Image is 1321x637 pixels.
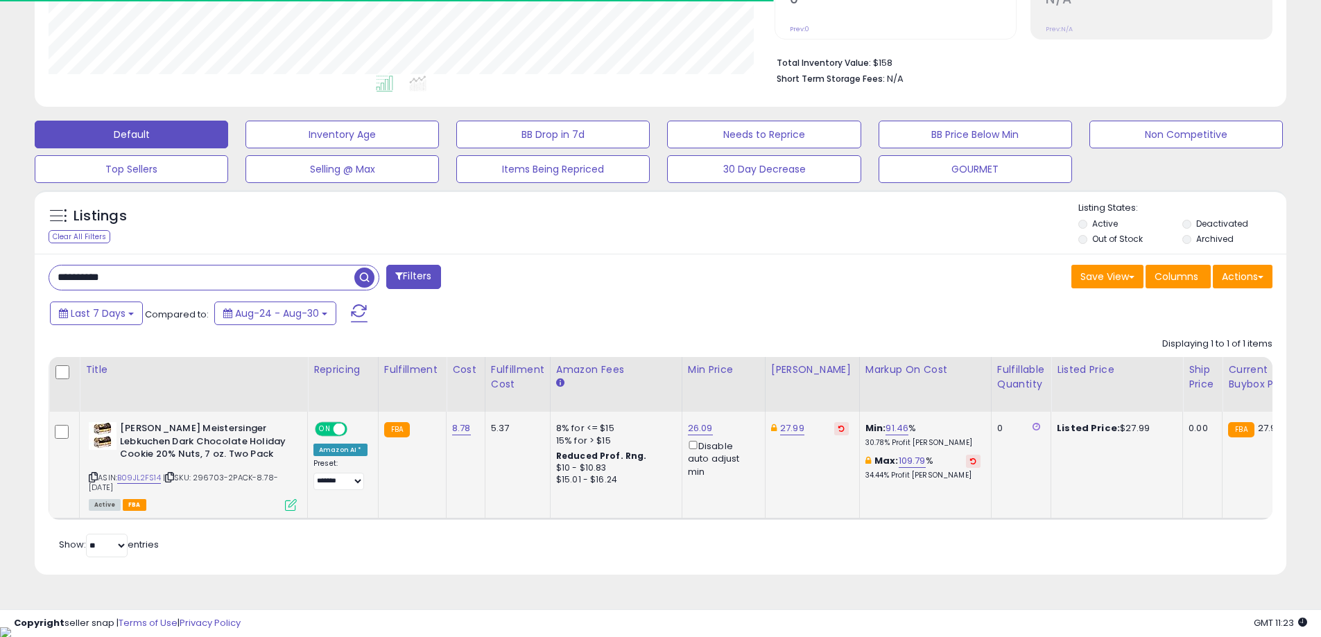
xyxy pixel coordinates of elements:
div: 5.37 [491,422,539,435]
span: N/A [887,72,904,85]
button: Items Being Repriced [456,155,650,183]
div: Ship Price [1189,363,1216,392]
button: Inventory Age [245,121,439,148]
div: Markup on Cost [865,363,985,377]
div: Amazon Fees [556,363,676,377]
label: Archived [1196,233,1234,245]
b: Short Term Storage Fees: [777,73,885,85]
span: Aug-24 - Aug-30 [235,306,319,320]
span: FBA [123,499,146,511]
a: Terms of Use [119,616,178,629]
button: Save View [1071,265,1143,288]
span: OFF [345,424,368,435]
button: BB Drop in 7d [456,121,650,148]
div: Clear All Filters [49,230,110,243]
h5: Listings [74,207,127,226]
div: Repricing [313,363,372,377]
span: Last 7 Days [71,306,126,320]
div: Displaying 1 to 1 of 1 items [1162,338,1272,351]
div: Title [85,363,302,377]
div: Cost [452,363,479,377]
a: Privacy Policy [180,616,241,629]
div: Amazon AI * [313,444,368,456]
a: 91.46 [886,421,908,435]
div: 0.00 [1189,422,1211,435]
div: % [865,455,981,480]
div: Listed Price [1057,363,1177,377]
div: 15% for > $15 [556,435,671,447]
b: [PERSON_NAME] Meistersinger Lebkuchen Dark Chocolate Holiday Cookie 20% Nuts, 7 oz. Two Pack [120,422,288,464]
span: 27.99 [1258,421,1282,435]
button: Last 7 Days [50,302,143,325]
label: Out of Stock [1092,233,1143,245]
div: Min Price [688,363,759,377]
button: 30 Day Decrease [667,155,861,183]
b: Min: [865,421,886,435]
a: 8.78 [452,421,471,435]
button: Selling @ Max [245,155,439,183]
span: Show: entries [59,538,159,551]
div: Fulfillable Quantity [997,363,1045,392]
span: 2025-09-7 11:23 GMT [1254,616,1307,629]
a: 26.09 [688,421,713,435]
p: Listing States: [1078,202,1286,215]
div: 0 [997,422,1040,435]
a: 27.99 [780,421,804,435]
b: Listed Price: [1057,421,1120,435]
div: 8% for <= $15 [556,422,671,435]
div: Fulfillment [384,363,440,377]
div: $10 - $10.83 [556,462,671,474]
b: Max: [874,454,899,467]
div: ASIN: [89,422,297,509]
button: Top Sellers [35,155,228,183]
a: 109.79 [899,454,926,468]
button: Non Competitive [1089,121,1283,148]
div: % [865,422,981,448]
button: Columns [1146,265,1211,288]
b: Total Inventory Value: [777,57,871,69]
button: Filters [386,265,440,289]
button: Needs to Reprice [667,121,861,148]
li: $158 [777,53,1262,70]
button: GOURMET [879,155,1072,183]
label: Active [1092,218,1118,229]
p: 30.78% Profit [PERSON_NAME] [865,438,981,448]
strong: Copyright [14,616,64,629]
img: 517JabOilBL._SL40_.jpg [89,422,116,450]
button: Default [35,121,228,148]
span: | SKU: 296703-2PACK-8.78-[DATE] [89,472,278,493]
div: Disable auto adjust min [688,438,754,478]
span: All listings currently available for purchase on Amazon [89,499,121,511]
div: seller snap | | [14,617,241,630]
b: Reduced Prof. Rng. [556,450,647,462]
div: Fulfillment Cost [491,363,544,392]
small: FBA [384,422,410,437]
label: Deactivated [1196,218,1248,229]
div: $15.01 - $16.24 [556,474,671,486]
span: ON [316,424,334,435]
div: Preset: [313,459,368,490]
div: $27.99 [1057,422,1172,435]
button: Aug-24 - Aug-30 [214,302,336,325]
div: [PERSON_NAME] [771,363,854,377]
span: Compared to: [145,308,209,321]
p: 34.44% Profit [PERSON_NAME] [865,471,981,480]
button: BB Price Below Min [879,121,1072,148]
small: Prev: N/A [1046,25,1073,33]
span: Columns [1155,270,1198,283]
button: Actions [1213,265,1272,288]
small: Amazon Fees. [556,377,564,390]
small: FBA [1228,422,1254,437]
th: The percentage added to the cost of goods (COGS) that forms the calculator for Min & Max prices. [859,357,991,412]
div: Current Buybox Price [1228,363,1300,392]
a: B09JL2FS14 [117,472,161,484]
small: Prev: 0 [790,25,809,33]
